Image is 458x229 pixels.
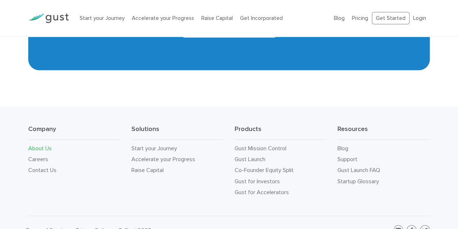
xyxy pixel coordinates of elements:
[240,15,283,21] a: Get Incorporated
[132,15,194,21] a: Accelerate your Progress
[337,124,430,140] h3: Resources
[337,144,348,151] a: Blog
[28,13,69,23] img: Gust Logo
[235,144,286,151] a: Gust Mission Control
[235,188,289,195] a: Gust for Accelerators
[352,15,368,21] a: Pricing
[334,15,345,21] a: Blog
[235,124,327,140] h3: Products
[28,155,48,162] a: Careers
[80,15,125,21] a: Start your Journey
[235,177,280,184] a: Gust for Investors
[201,15,233,21] a: Raise Capital
[337,166,380,173] a: Gust Launch FAQ
[131,155,195,162] a: Accelerate your Progress
[28,144,52,151] a: About Us
[131,144,177,151] a: Start your Journey
[337,155,357,162] a: Support
[131,124,224,140] h3: Solutions
[235,166,294,173] a: Co-Founder Equity Split
[235,155,265,162] a: Gust Launch
[28,124,121,140] h3: Company
[413,15,426,21] a: Login
[131,166,164,173] a: Raise Capital
[337,177,379,184] a: Startup Glossary
[372,12,409,25] a: Get Started
[28,166,56,173] a: Contact Us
